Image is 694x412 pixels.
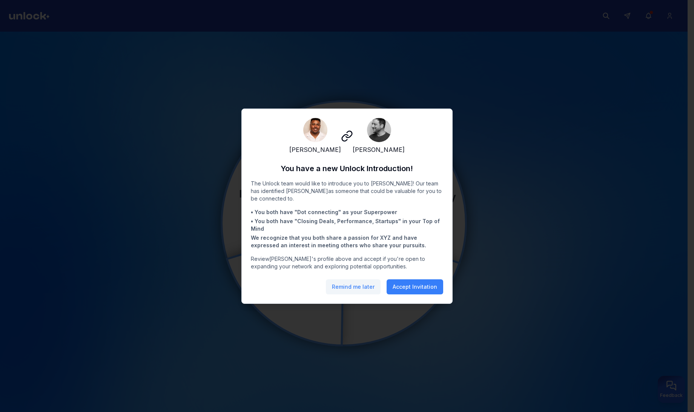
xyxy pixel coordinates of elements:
span: [PERSON_NAME] [289,145,341,154]
p: The Unlock team would like to introduce you to [PERSON_NAME] ! Our team has identified [PERSON_NA... [251,180,443,202]
button: Remind me later [326,279,381,294]
li: • You both have " Dot connecting " as your Superpower [251,208,443,216]
h2: You have a new Unlock Introduction! [251,163,443,174]
button: Accept Invitation [387,279,443,294]
img: Headshot.jpg [367,118,391,142]
img: 926A1835.jpg [303,118,327,142]
li: We recognize that you both share a passion for XYZ and have expressed an interest in meeting othe... [251,234,443,249]
p: Review [PERSON_NAME] 's profile above and accept if you're open to expanding your network and exp... [251,255,443,270]
span: [PERSON_NAME] [353,145,405,154]
li: • You both have " Closing Deals, Performance, Startups " in your Top of Mind [251,217,443,233]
